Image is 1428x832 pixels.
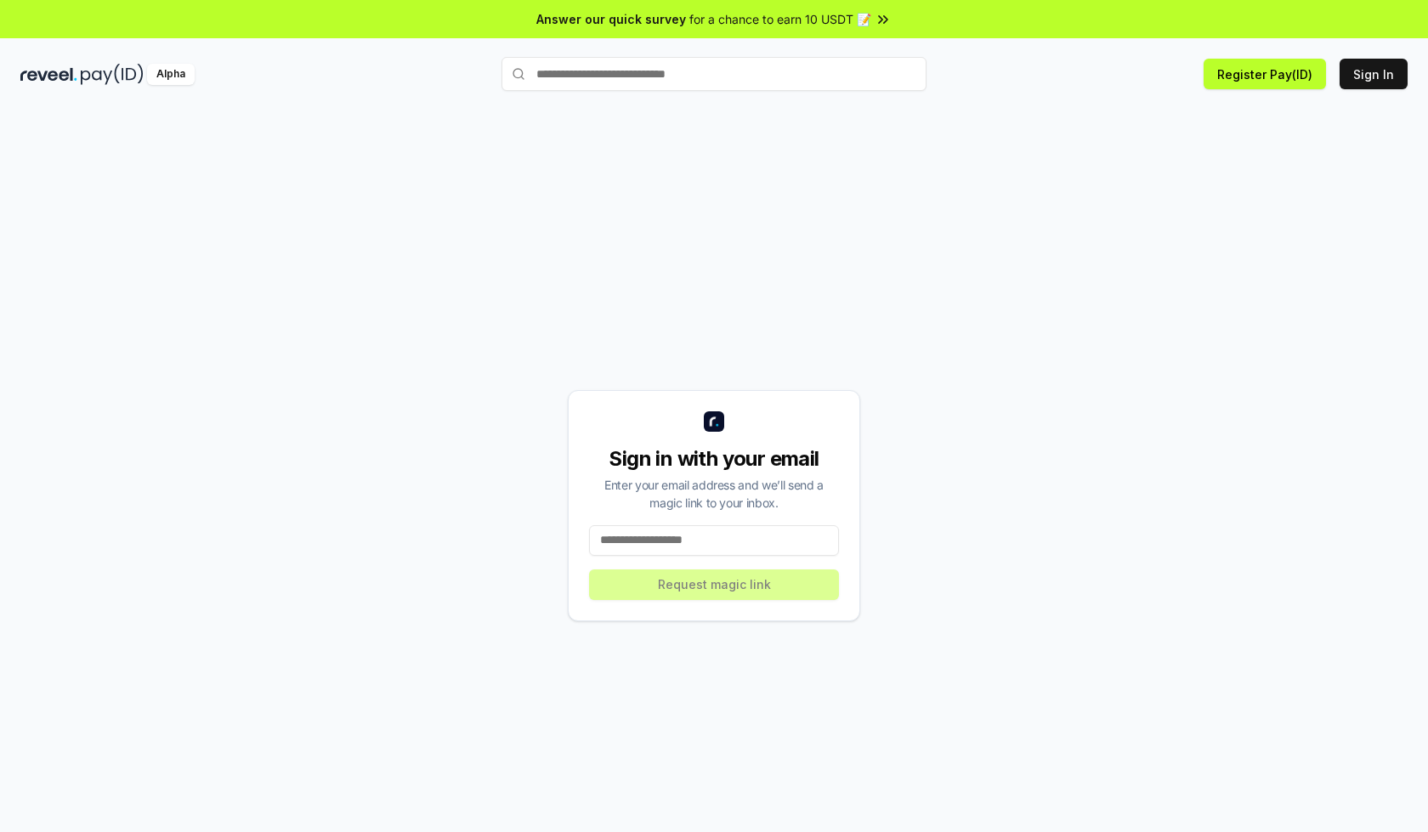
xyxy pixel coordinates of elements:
span: for a chance to earn 10 USDT 📝 [689,10,871,28]
span: Answer our quick survey [536,10,686,28]
img: reveel_dark [20,64,77,85]
img: pay_id [81,64,144,85]
div: Enter your email address and we’ll send a magic link to your inbox. [589,476,839,512]
button: Register Pay(ID) [1204,59,1326,89]
img: logo_small [704,411,724,432]
div: Sign in with your email [589,445,839,473]
div: Alpha [147,64,195,85]
button: Sign In [1340,59,1408,89]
